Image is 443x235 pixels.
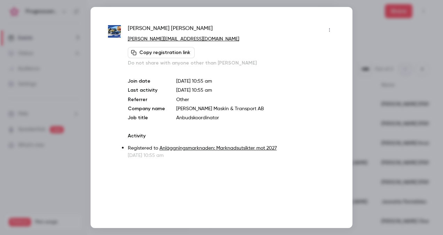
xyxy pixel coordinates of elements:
p: Activity [128,132,335,139]
p: Job title [128,114,165,121]
p: Last activity [128,87,165,94]
button: Copy registration link [128,47,195,58]
p: Join date [128,78,165,85]
p: Referrer [128,96,165,103]
span: [DATE] 10:55 am [176,88,212,93]
a: [PERSON_NAME][EMAIL_ADDRESS][DOMAIN_NAME] [128,37,239,41]
p: Anbudskoordinator [176,114,335,121]
span: [PERSON_NAME] [PERSON_NAME] [128,24,213,36]
p: [PERSON_NAME] Maskin & Transport AB [176,105,335,112]
p: Registered to [128,145,335,152]
p: Company name [128,105,165,112]
p: Do not share with anyone other than [PERSON_NAME] [128,60,335,67]
p: [DATE] 10:55 am [176,78,335,85]
img: nordberghs.se [108,25,121,38]
p: [DATE] 10:55 am [128,152,335,159]
a: Anläggningsmarknaden: Marknadsutsikter mot 2027 [160,146,277,151]
p: Other [176,96,335,103]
